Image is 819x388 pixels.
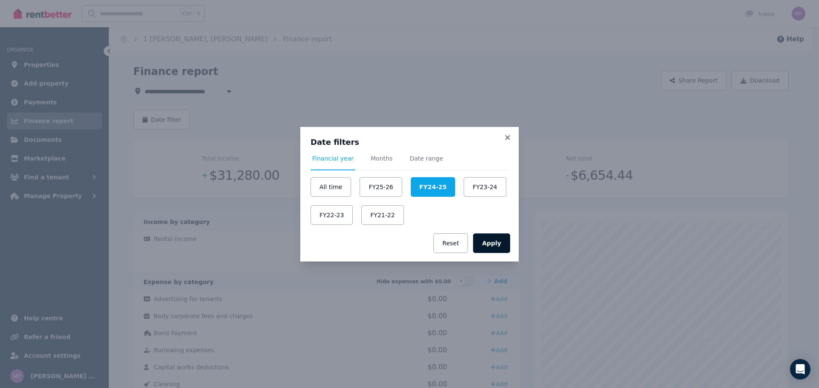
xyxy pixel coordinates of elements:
span: Financial year [312,154,354,163]
button: FY25-26 [360,177,402,197]
nav: Tabs [311,154,508,170]
div: Open Intercom Messenger [790,359,810,379]
h3: Date filters [311,137,508,147]
button: Apply [473,233,510,253]
button: FY23-24 [464,177,506,197]
span: Months [371,154,392,163]
button: Reset [433,233,468,253]
span: Date range [409,154,443,163]
button: FY22-23 [311,205,353,225]
button: FY24-25 [411,177,455,197]
button: FY21-22 [361,205,404,225]
button: All time [311,177,351,197]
